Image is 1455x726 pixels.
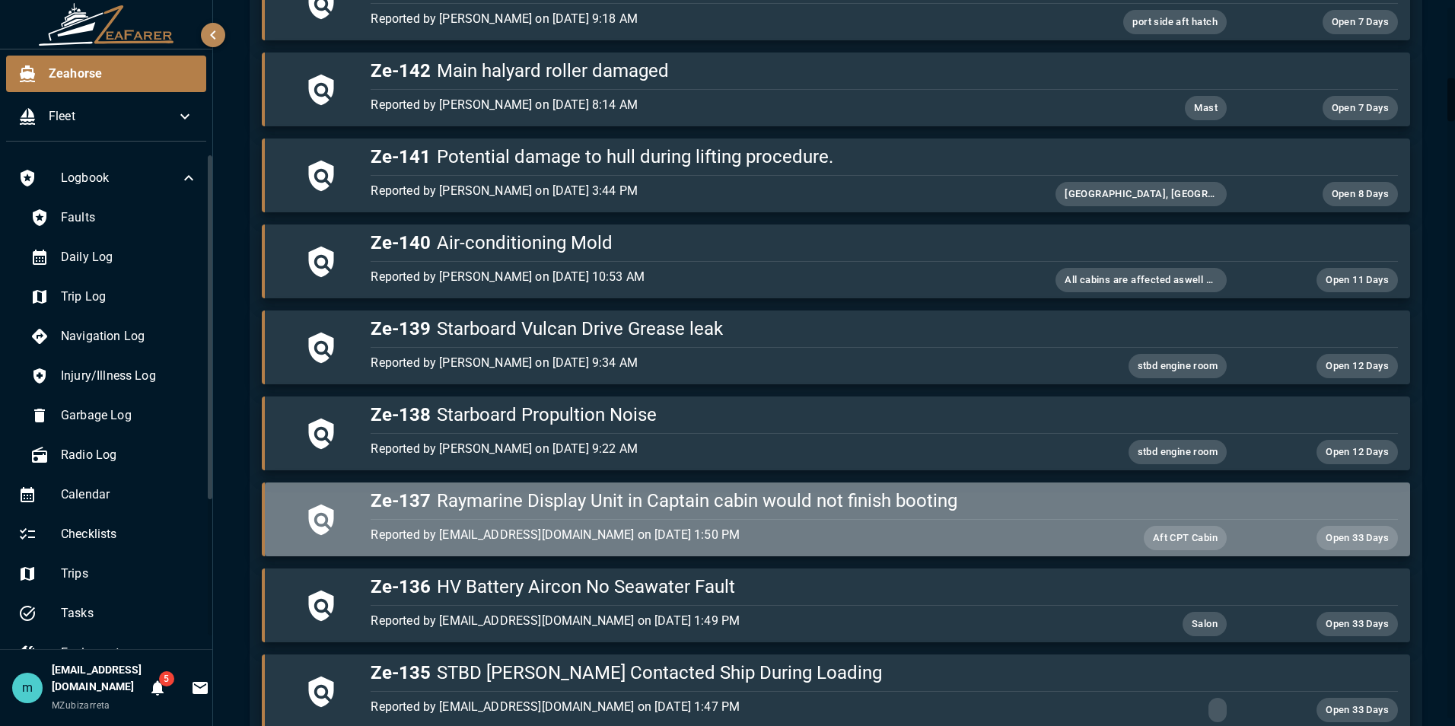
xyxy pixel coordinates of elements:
p: Reported by [PERSON_NAME] on [DATE] 9:34 AM [371,354,1055,372]
span: Salon [1183,616,1227,633]
h5: Main halyard roller damaged [371,59,1397,83]
span: Checklists [61,525,198,543]
span: 5 [159,671,174,686]
span: Open 8 Days [1323,186,1398,203]
button: Ze-140Air-conditioning MoldReported by [PERSON_NAME] on [DATE] 10:53 AMAll cabins are affected as... [262,224,1410,298]
span: Open 7 Days [1323,100,1398,117]
span: Ze-141 [371,146,431,167]
img: ZeaFarer Logo [38,3,175,46]
button: Notifications [142,673,173,703]
p: Reported by [PERSON_NAME] on [DATE] 3:44 PM [371,182,1055,200]
h5: Raymarine Display Unit in Captain cabin would not finish booting [371,489,1397,513]
span: stbd engine room [1129,444,1227,461]
div: Daily Log [18,239,210,275]
span: Mast [1185,100,1227,117]
div: Logbook [6,160,210,196]
span: Open 33 Days [1317,530,1398,547]
span: port side aft hatch [1123,14,1227,31]
button: Ze-136HV Battery Aircon No Seawater FaultReported by [EMAIL_ADDRESS][DOMAIN_NAME] on [DATE] 1:49 ... [262,568,1410,642]
button: Ze-137Raymarine Display Unit in Captain cabin would not finish bootingReported by [EMAIL_ADDRESS]... [262,482,1410,556]
span: [GEOGRAPHIC_DATA], [GEOGRAPHIC_DATA] damage [1055,186,1227,203]
span: Ze-137 [371,490,431,511]
span: Ze-136 [371,576,431,597]
span: Calendar [61,486,198,504]
span: Zeahorse [49,65,194,83]
div: Equipment [6,635,210,671]
button: Ze-141Potential damage to hull during lifting procedure.Reported by [PERSON_NAME] on [DATE] 3:44 ... [262,139,1410,212]
h5: Starboard Vulcan Drive Grease leak [371,317,1397,341]
span: Ze-140 [371,232,431,253]
span: Fleet [49,107,176,126]
span: Open 33 Days [1317,702,1398,719]
span: Radio Log [61,446,198,464]
div: Checklists [6,516,210,552]
div: Zeahorse [6,56,206,92]
p: Reported by [PERSON_NAME] on [DATE] 9:22 AM [371,440,1055,458]
button: Ze-142Main halyard roller damagedReported by [PERSON_NAME] on [DATE] 8:14 AMMastOpen 7 Days [262,53,1410,126]
div: Fleet [6,98,206,135]
span: Equipment [61,644,198,662]
span: Ze-139 [371,318,431,339]
button: Ze-138Starboard Propultion NoiseReported by [PERSON_NAME] on [DATE] 9:22 AMstbd engine roomOpen 1... [262,396,1410,470]
h5: Potential damage to hull during lifting procedure. [371,145,1397,169]
span: Tasks [61,604,198,623]
p: Reported by [EMAIL_ADDRESS][DOMAIN_NAME] on [DATE] 1:47 PM [371,698,1055,716]
span: stbd engine room [1129,358,1227,375]
div: Calendar [6,476,210,513]
div: Navigation Log [18,318,210,355]
span: Ze-138 [371,404,431,425]
span: Aft CPT Cabin [1144,530,1227,547]
div: Injury/Illness Log [18,358,210,394]
div: m [12,673,43,703]
span: Ze-142 [371,60,431,81]
p: Reported by [PERSON_NAME] on [DATE] 10:53 AM [371,268,1055,286]
span: Daily Log [61,248,198,266]
button: Ze-139Starboard Vulcan Drive Grease leakReported by [PERSON_NAME] on [DATE] 9:34 AMstbd engine ro... [262,310,1410,384]
span: Open 12 Days [1317,444,1398,461]
span: Open 11 Days [1317,272,1398,289]
h5: Starboard Propultion Noise [371,403,1397,427]
span: Trip Log [61,288,198,306]
span: Trips [61,565,198,583]
span: Open 7 Days [1323,14,1398,31]
p: Reported by [PERSON_NAME] on [DATE] 8:14 AM [371,96,1055,114]
span: Faults [61,209,198,227]
div: Trips [6,556,210,592]
p: Reported by [EMAIL_ADDRESS][DOMAIN_NAME] on [DATE] 1:50 PM [371,526,1055,544]
div: Faults [18,199,210,236]
span: Logbook [61,169,180,187]
div: Trip Log [18,279,210,315]
h5: HV Battery Aircon No Seawater Fault [371,575,1397,599]
span: Open 33 Days [1317,616,1398,633]
div: Tasks [6,595,210,632]
h5: STBD [PERSON_NAME] Contacted Ship During Loading [371,661,1397,685]
p: Reported by [EMAIL_ADDRESS][DOMAIN_NAME] on [DATE] 1:49 PM [371,612,1055,630]
span: Injury/Illness Log [61,367,198,385]
span: Navigation Log [61,327,198,345]
span: MZubizarreta [52,700,110,711]
span: Ze-135 [371,662,431,683]
h5: Air-conditioning Mold [371,231,1397,255]
span: All cabins are affected aswell as the saloon. Bildges seem to be unaffected [1055,272,1227,289]
span: Garbage Log [61,406,198,425]
span: Open 12 Days [1317,358,1398,375]
div: Radio Log [18,437,210,473]
p: Reported by [PERSON_NAME] on [DATE] 9:18 AM [371,10,1055,28]
button: Invitations [185,673,215,703]
h6: [EMAIL_ADDRESS][DOMAIN_NAME] [52,662,142,696]
div: Garbage Log [18,397,210,434]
